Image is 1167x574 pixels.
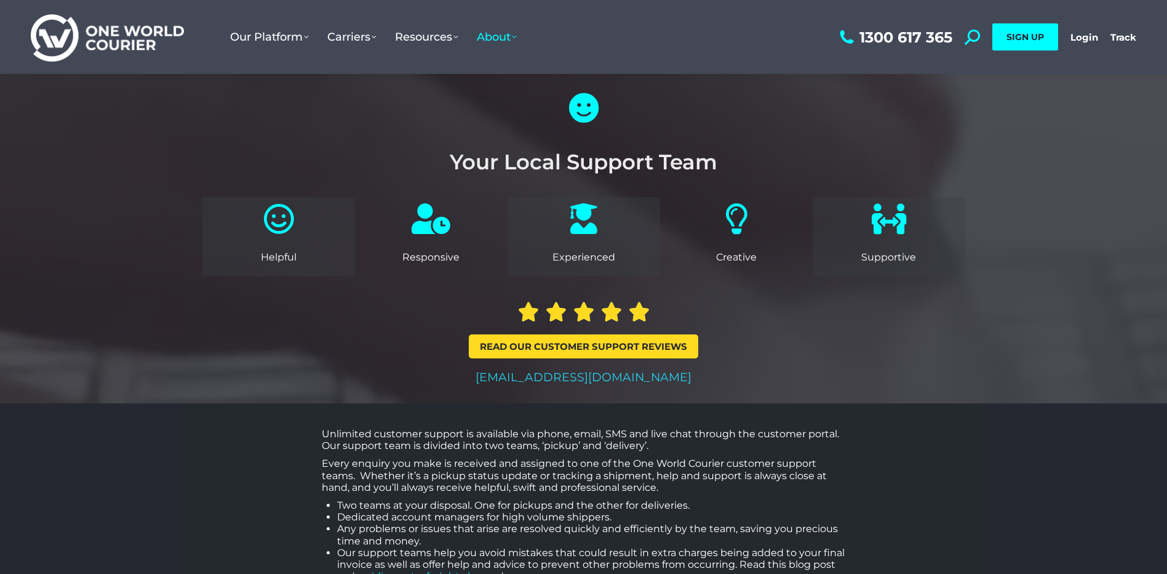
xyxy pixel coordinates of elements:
[31,152,1136,172] h2: Your Local Support Team
[31,12,184,62] img: One World Courier
[209,251,349,264] p: Helpful
[221,18,318,56] a: Our Platform
[518,301,539,322] i: 
[629,301,650,322] i: 
[230,30,309,44] span: Our Platform
[477,30,517,44] span: About
[514,251,654,264] p: Experienced
[322,458,846,493] p: Every enquiry you make is received and assigned to one of the One World Courier customer support ...
[395,30,458,44] span: Resources
[386,18,468,56] a: Resources
[837,30,952,45] a: 1300 617 365
[819,251,959,264] p: Supportive
[361,251,501,264] p: Responsive
[1070,31,1098,43] a: Login
[480,342,687,351] span: Read our Customer Support reviews
[318,18,386,56] a: Carriers
[1110,31,1136,43] a: Track
[337,499,846,511] li: Two teams at your disposal. One for pickups and the other for deliveries.
[469,334,698,358] a: Read our Customer Support reviews
[666,251,807,264] p: Creative
[992,23,1058,51] a: SIGN UP
[476,370,691,384] a: [EMAIL_ADDRESS][DOMAIN_NAME]
[518,301,650,322] div: 5/5
[546,301,567,322] i: 
[327,30,376,44] span: Carriers
[1006,31,1044,42] span: SIGN UP
[601,301,622,322] i: 
[573,301,594,322] i: 
[337,511,846,523] li: Dedicated account managers for high volume shippers.
[322,428,846,451] p: Unlimited customer support is available via phone, email, SMS and live chat through the customer ...
[468,18,526,56] a: About
[337,523,846,546] li: Any problems or issues that arise are resolved quickly and efficiently by the team, saving you pr...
